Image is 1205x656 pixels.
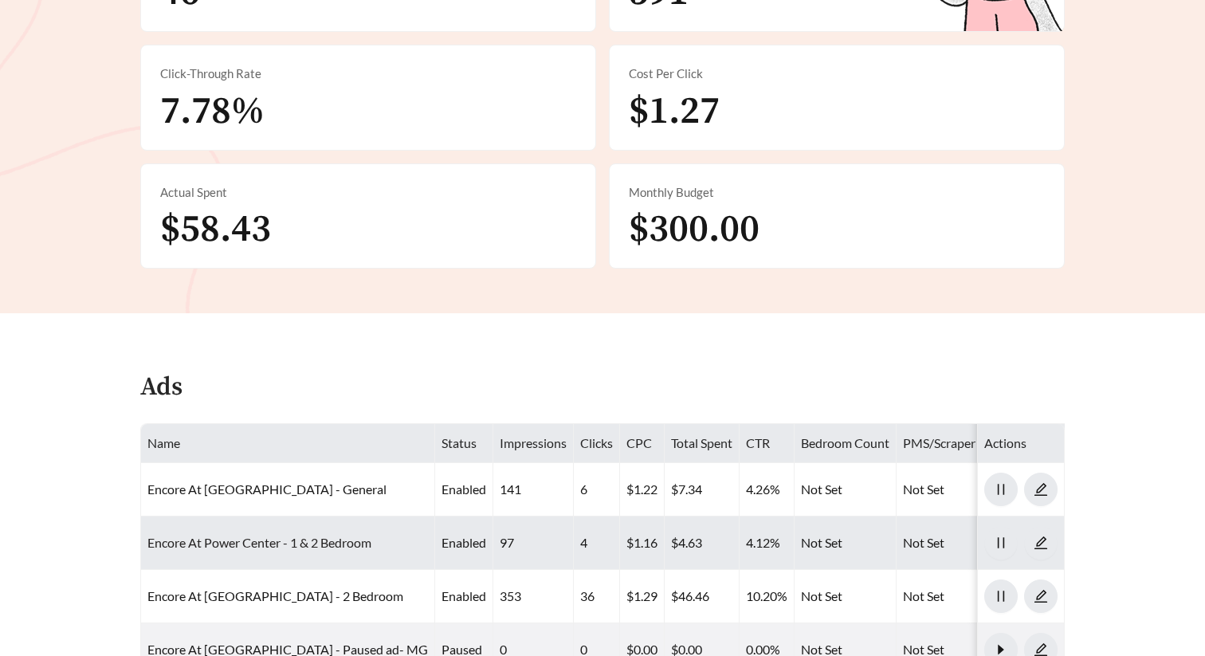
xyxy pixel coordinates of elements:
[442,481,486,497] span: enabled
[897,463,1040,517] td: Not Set
[978,424,1065,463] th: Actions
[574,517,620,570] td: 4
[665,570,740,623] td: $46.46
[1024,473,1058,506] button: edit
[629,183,1045,202] div: Monthly Budget
[665,424,740,463] th: Total Spent
[629,88,720,136] span: $1.27
[984,579,1018,613] button: pause
[493,424,574,463] th: Impressions
[1024,535,1058,550] a: edit
[1024,481,1058,497] a: edit
[985,589,1017,603] span: pause
[795,424,897,463] th: Bedroom Count
[620,570,665,623] td: $1.29
[574,463,620,517] td: 6
[629,206,760,253] span: $300.00
[740,463,795,517] td: 4.26%
[147,535,371,550] a: Encore At Power Center - 1 & 2 Bedroom
[1025,536,1057,550] span: edit
[442,535,486,550] span: enabled
[160,88,265,136] span: 7.78%
[746,435,770,450] span: CTR
[629,65,1045,83] div: Cost Per Click
[665,517,740,570] td: $4.63
[442,588,486,603] span: enabled
[147,588,403,603] a: Encore At [GEOGRAPHIC_DATA] - 2 Bedroom
[1025,589,1057,603] span: edit
[795,570,897,623] td: Not Set
[140,374,183,402] h4: Ads
[574,424,620,463] th: Clicks
[1025,482,1057,497] span: edit
[985,536,1017,550] span: pause
[160,206,271,253] span: $58.43
[795,517,897,570] td: Not Set
[620,463,665,517] td: $1.22
[493,463,574,517] td: 141
[493,570,574,623] td: 353
[740,517,795,570] td: 4.12%
[435,424,493,463] th: Status
[1024,579,1058,613] button: edit
[984,526,1018,560] button: pause
[493,517,574,570] td: 97
[897,570,1040,623] td: Not Set
[897,424,1040,463] th: PMS/Scraper Unit Price
[740,570,795,623] td: 10.20%
[620,517,665,570] td: $1.16
[665,463,740,517] td: $7.34
[985,482,1017,497] span: pause
[626,435,652,450] span: CPC
[160,183,576,202] div: Actual Spent
[141,424,435,463] th: Name
[1024,526,1058,560] button: edit
[147,481,387,497] a: Encore At [GEOGRAPHIC_DATA] - General
[897,517,1040,570] td: Not Set
[1024,588,1058,603] a: edit
[160,65,576,83] div: Click-Through Rate
[574,570,620,623] td: 36
[795,463,897,517] td: Not Set
[984,473,1018,506] button: pause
